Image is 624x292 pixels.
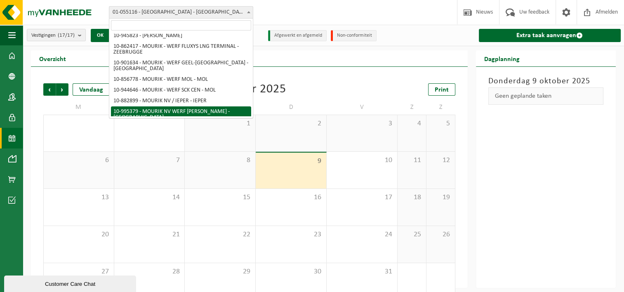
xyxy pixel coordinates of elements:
span: Volgende [56,83,68,96]
td: V [327,100,398,115]
span: Vorige [43,83,56,96]
li: 10-945823 - [PERSON_NAME] [111,31,251,41]
span: 16 [260,193,322,202]
td: Z [426,100,455,115]
button: Vestigingen(17/17) [27,29,86,41]
span: 23 [260,230,322,239]
span: 27 [48,267,110,276]
h2: Overzicht [31,50,74,66]
span: 24 [331,230,393,239]
td: Z [398,100,426,115]
span: 18 [402,193,422,202]
li: Non-conformiteit [331,30,377,41]
span: 7 [118,156,181,165]
li: 10-944646 - MOURIK - WERF SCK CEN - MOL [111,85,251,96]
span: Print [435,87,449,93]
span: 15 [189,193,251,202]
span: 29 [189,267,251,276]
span: 5 [431,119,451,128]
count: (17/17) [58,33,75,38]
span: 6 [48,156,110,165]
span: 19 [431,193,451,202]
li: 10-882899 - MOURIK NV / IEPER - IEPER [111,96,251,106]
span: 21 [118,230,181,239]
div: Geen geplande taken [488,87,604,105]
span: 25 [402,230,422,239]
span: 10 [331,156,393,165]
span: Vestigingen [31,29,75,42]
span: 31 [331,267,393,276]
iframe: chat widget [4,274,138,292]
li: 10-862417 - MOURIK - WERF FLUXYS LNG TERMINAL - ZEEBRUGGE [111,41,251,58]
span: 12 [431,156,451,165]
span: 26 [431,230,451,239]
span: 01-055116 - MOURIK - ANTWERPEN [109,7,253,18]
span: 1 [189,119,251,128]
span: 20 [48,230,110,239]
span: 4 [402,119,422,128]
h2: Dagplanning [476,50,528,66]
span: 28 [118,267,181,276]
span: 30 [260,267,322,276]
li: 10-901634 - MOURIK - WERF GEEL-[GEOGRAPHIC_DATA] - [GEOGRAPHIC_DATA] [111,58,251,74]
span: 2 [260,119,322,128]
span: 01-055116 - MOURIK - ANTWERPEN [109,6,253,19]
span: 11 [402,156,422,165]
span: 8 [189,156,251,165]
button: OK [91,29,110,42]
li: Afgewerkt en afgemeld [268,30,327,41]
span: 22 [189,230,251,239]
a: Extra taak aanvragen [479,29,621,42]
span: 14 [118,193,181,202]
span: 13 [48,193,110,202]
h3: Donderdag 9 oktober 2025 [488,75,604,87]
a: Print [428,83,455,96]
span: 9 [260,157,322,166]
td: M [43,100,114,115]
li: 10-995379 - MOURIK NV WERF [PERSON_NAME] - [GEOGRAPHIC_DATA] [111,106,251,123]
td: D [256,100,327,115]
div: Vandaag [73,83,110,96]
span: 3 [331,119,393,128]
span: 17 [331,193,393,202]
li: 10-856778 - MOURIK - WERF MOL - MOL [111,74,251,85]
